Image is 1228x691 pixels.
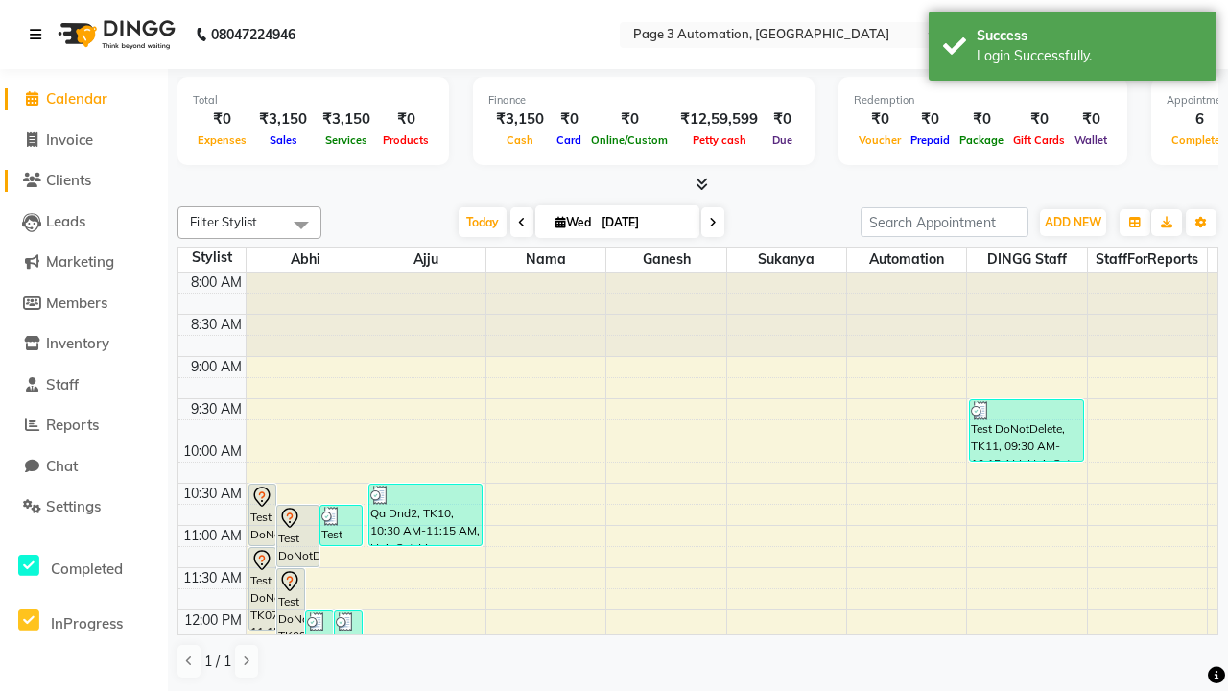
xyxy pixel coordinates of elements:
div: Stylist [178,248,246,268]
span: Due [767,133,797,147]
a: Inventory [5,333,163,355]
div: Test DoNotDelete, TK14, 12:00 PM-12:45 PM, Hair Cut-Men [335,611,362,672]
span: Prepaid [906,133,955,147]
span: Calendar [46,89,107,107]
div: ₹0 [854,108,906,131]
div: ₹0 [1008,108,1070,131]
div: ₹0 [955,108,1008,131]
a: Settings [5,496,163,518]
span: Filter Stylist [190,214,257,229]
div: 11:30 AM [179,568,246,588]
span: Package [955,133,1008,147]
span: Automation [847,248,966,272]
span: Clients [46,171,91,189]
span: DINGG Staff [967,248,1086,272]
div: ₹0 [1070,108,1112,131]
span: Invoice [46,131,93,149]
div: Test DoNotDelete, TK11, 09:30 AM-10:15 AM, Hair Cut-Men [970,400,1082,461]
div: 8:00 AM [187,273,246,293]
span: Today [459,207,507,237]
span: ADD NEW [1045,215,1101,229]
span: Cash [502,133,538,147]
span: Marketing [46,252,114,271]
span: Settings [46,497,101,515]
div: Test DoNotDelete, TK08, 10:45 AM-11:30 AM, Hair Cut-Men [277,506,319,566]
span: Voucher [854,133,906,147]
span: Card [552,133,586,147]
a: Leads [5,211,163,233]
div: ₹3,150 [315,108,378,131]
div: 9:30 AM [187,399,246,419]
span: Members [46,294,107,312]
span: Petty cash [688,133,751,147]
span: InProgress [51,614,123,632]
b: 08047224946 [211,8,295,61]
span: Nama [486,248,605,272]
div: ₹0 [552,108,586,131]
span: Wallet [1070,133,1112,147]
div: ₹3,150 [251,108,315,131]
div: Redemption [854,92,1112,108]
span: Chat [46,457,78,475]
div: Login Successfully. [977,46,1202,66]
a: Chat [5,456,163,478]
div: ₹3,150 [488,108,552,131]
span: Staff [46,375,79,393]
span: Expenses [193,133,251,147]
span: Completed [51,560,123,578]
span: Wed [551,215,596,229]
span: Leads [46,212,85,230]
a: Reports [5,415,163,437]
div: ₹12,59,599 [673,108,766,131]
a: Members [5,293,163,315]
span: Sukanya [727,248,846,272]
div: 10:30 AM [179,484,246,504]
a: Marketing [5,251,163,274]
div: ₹0 [586,108,673,131]
div: Success [977,26,1202,46]
span: Abhi [247,248,366,272]
div: Test DoNotDelete, TK06, 10:30 AM-11:15 AM, Hair Cut-Men [249,485,276,545]
div: ₹0 [378,108,434,131]
button: ADD NEW [1040,209,1106,236]
div: ₹0 [193,108,251,131]
div: 11:00 AM [179,526,246,546]
div: Total [193,92,434,108]
img: logo [49,8,180,61]
span: Products [378,133,434,147]
span: Reports [46,416,99,434]
span: Online/Custom [586,133,673,147]
span: StaffForReports [1088,248,1207,272]
div: Test DoNotDelete, TK12, 10:45 AM-11:15 AM, Hair Cut By Expert-Men [320,506,362,545]
div: 12:00 PM [180,610,246,631]
div: Qa Dnd2, TK10, 10:30 AM-11:15 AM, Hair Cut-Men [369,485,482,545]
input: Search Appointment [861,207,1028,237]
div: Finance [488,92,799,108]
div: 8:30 AM [187,315,246,335]
div: 10:00 AM [179,441,246,462]
span: Services [320,133,372,147]
span: Inventory [46,334,109,352]
a: Invoice [5,130,163,152]
div: ₹0 [766,108,799,131]
a: Staff [5,374,163,396]
div: ₹0 [906,108,955,131]
span: Sales [265,133,302,147]
div: 9:00 AM [187,357,246,377]
div: Test DoNotDelete, TK09, 11:30 AM-12:30 PM, Hair Cut-Women [277,569,304,651]
div: Test DoNotDelete, TK07, 11:15 AM-12:15 PM, Hair Cut-Women [249,548,276,630]
span: 1 / 1 [204,652,231,672]
span: Gift Cards [1008,133,1070,147]
a: Calendar [5,88,163,110]
span: Ajju [366,248,485,272]
a: Clients [5,170,163,192]
input: 2025-09-03 [596,208,692,237]
span: Ganesh [606,248,725,272]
